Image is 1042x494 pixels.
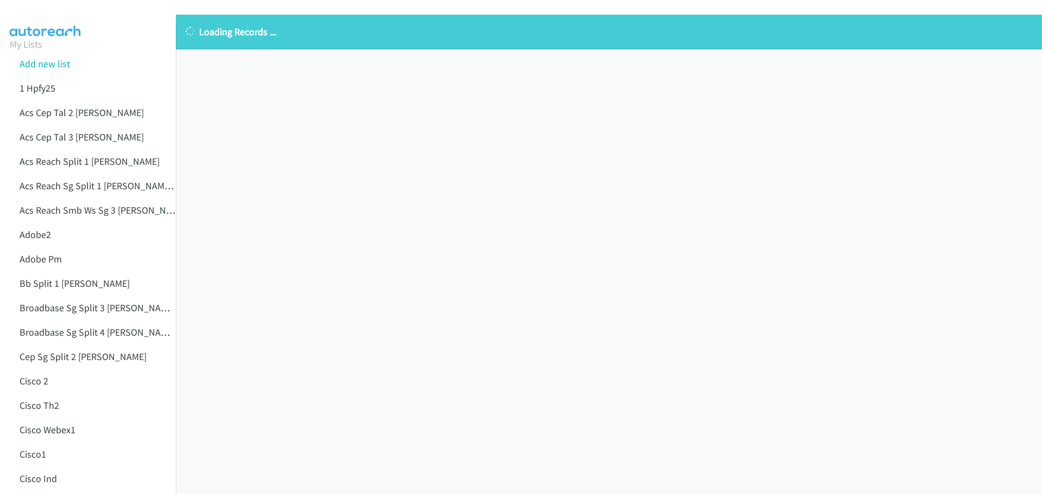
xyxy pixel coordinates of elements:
a: Cep Sg Split 2 [PERSON_NAME] [20,350,147,363]
a: Acs Reach Smb Ws Sg 3 [PERSON_NAME] [20,204,186,216]
a: Adobe Pm [20,253,62,265]
a: Cisco Webex1 [20,424,75,436]
a: Acs Reach Split 1 [PERSON_NAME] [20,155,160,168]
a: Cisco1 [20,448,46,460]
a: Adobe2 [20,228,51,241]
a: Broadbase Sg Split 3 [PERSON_NAME] [20,301,175,314]
a: Add new list [20,57,70,70]
a: Broadbase Sg Split 4 [PERSON_NAME] [20,326,175,338]
p: Loading Records ... [186,24,1032,39]
a: Bb Split 1 [PERSON_NAME] [20,277,130,290]
a: Acs Cep Tal 3 [PERSON_NAME] [20,131,144,143]
a: 1 Hpfy25 [20,82,55,94]
a: Cisco Ind [20,472,57,485]
a: Acs Cep Tal 2 [PERSON_NAME] [20,106,144,119]
a: Cisco 2 [20,375,48,387]
a: Acs Reach Sg Split 1 [PERSON_NAME] [20,179,174,192]
a: My Lists [10,38,42,50]
a: Cisco Th2 [20,399,59,412]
